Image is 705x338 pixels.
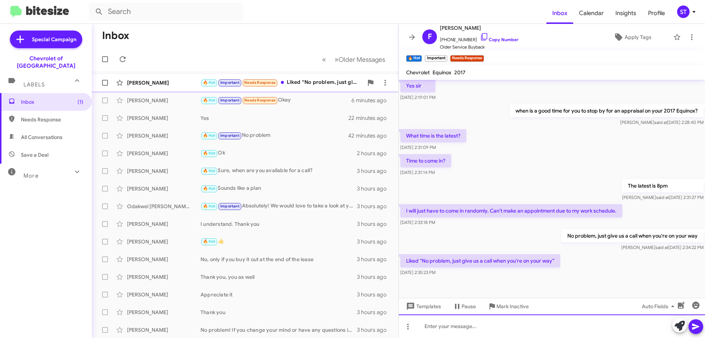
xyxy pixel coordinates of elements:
div: [PERSON_NAME] [127,79,200,86]
div: Odakwei [PERSON_NAME] [127,203,200,210]
div: [PERSON_NAME] [127,273,200,281]
span: F [428,31,432,43]
small: Important [425,55,447,62]
span: [PERSON_NAME] [DATE] 2:28:40 PM [620,120,704,125]
span: [DATE] 2:19:01 PM [400,95,435,100]
span: Needs Response [21,116,83,123]
button: Auto Fields [636,300,683,313]
span: 2017 [454,69,466,76]
button: Templates [399,300,447,313]
span: 🔥 Hot [203,98,216,103]
button: Previous [318,52,330,67]
div: Sure, when are you available for a call? [200,167,357,175]
h1: Inbox [102,30,129,42]
div: [PERSON_NAME] [127,114,200,122]
span: 🔥 Hot [203,151,216,156]
span: said at [655,245,668,250]
p: when is a good time for you to stop by for an appraisal on your 2017 Equinox? [510,104,704,117]
nav: Page navigation example [318,52,390,67]
span: 🔥 Hot [203,186,216,191]
span: Chevrolet [406,69,430,76]
div: [PERSON_NAME] [127,256,200,263]
span: [PHONE_NUMBER] [440,32,518,43]
a: Insights [610,3,642,24]
button: Mark Inactive [482,300,535,313]
span: Apply Tags [625,31,651,44]
span: [PERSON_NAME] [440,24,518,32]
p: Liked “No problem, just give us a call when you're on your way” [400,254,560,267]
span: Older Messages [339,56,385,64]
div: 3 hours ago [357,238,393,245]
div: 3 hours ago [357,203,393,210]
div: [PERSON_NAME] [127,291,200,298]
div: 3 hours ago [357,220,393,228]
div: 3 hours ago [357,273,393,281]
span: Needs Response [244,80,275,85]
span: [DATE] 2:35:23 PM [400,270,435,275]
span: More [23,172,39,179]
button: Apply Tags [594,31,670,44]
span: All Conversations [21,134,62,141]
div: 6 minutes ago [351,97,393,104]
a: Special Campaign [10,31,82,48]
div: [PERSON_NAME] [127,220,200,228]
div: 2 hours ago [357,150,393,157]
span: » [335,55,339,64]
a: Profile [642,3,671,24]
input: Search [89,3,243,21]
div: 42 minutes ago [348,132,393,139]
div: Yes [200,114,348,122]
span: 🔥 Hot [203,239,216,244]
div: Absolutely! We would love to take a look at your 2007 Jeep Grand Cherokee. When can we schedule a... [200,202,357,210]
span: Mark Inactive [496,300,529,313]
div: [PERSON_NAME] [127,97,200,104]
span: 🔥 Hot [203,80,216,85]
div: Okay [200,96,351,104]
span: Labels [23,81,45,88]
span: [DATE] 2:31:09 PM [400,145,436,150]
div: No problem [200,131,348,140]
div: No, only if you buy it out at the end of the lease [200,256,357,263]
div: 3 hours ago [357,291,393,298]
span: [DATE] 2:31:14 PM [400,170,435,175]
div: Sounds like a plan [200,184,357,193]
small: 🔥 Hot [406,55,422,62]
p: No problem, just give us a call when you're on your way [561,229,704,242]
p: I will just have to come in randomly. Can’t make an appointment due to my work schedule. [400,204,622,217]
span: Important [220,204,239,209]
a: Copy Number [480,37,518,42]
div: 3 hours ago [357,256,393,263]
div: [PERSON_NAME] [127,150,200,157]
span: said at [654,120,667,125]
span: Inbox [546,3,573,24]
span: Older Service Buyback [440,43,518,51]
span: [PERSON_NAME] [DATE] 2:31:27 PM [622,195,704,200]
span: [DATE] 2:33:18 PM [400,220,435,225]
span: [PERSON_NAME] [DATE] 2:34:22 PM [621,245,704,250]
div: Ok [200,149,357,157]
span: (1) [77,98,83,106]
div: 3 hours ago [357,185,393,192]
span: Important [220,133,239,138]
span: 🔥 Hot [203,133,216,138]
p: The latest is 8pm [622,179,704,192]
small: Needs Response [450,55,484,62]
span: Special Campaign [32,36,76,43]
span: Pause [462,300,476,313]
div: [PERSON_NAME] [127,309,200,316]
span: Important [220,80,239,85]
span: Inbox [21,98,83,106]
span: 🔥 Hot [203,204,216,209]
div: Appreciate it [200,291,357,298]
span: Important [220,98,239,103]
div: 👍 [200,237,357,246]
a: Calendar [573,3,610,24]
div: 3 hours ago [357,309,393,316]
span: Save a Deal [21,151,48,159]
div: I understand. Thank you [200,220,357,228]
div: [PERSON_NAME] [127,238,200,245]
span: Needs Response [244,98,275,103]
button: Pause [447,300,482,313]
span: Equinox [433,69,451,76]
